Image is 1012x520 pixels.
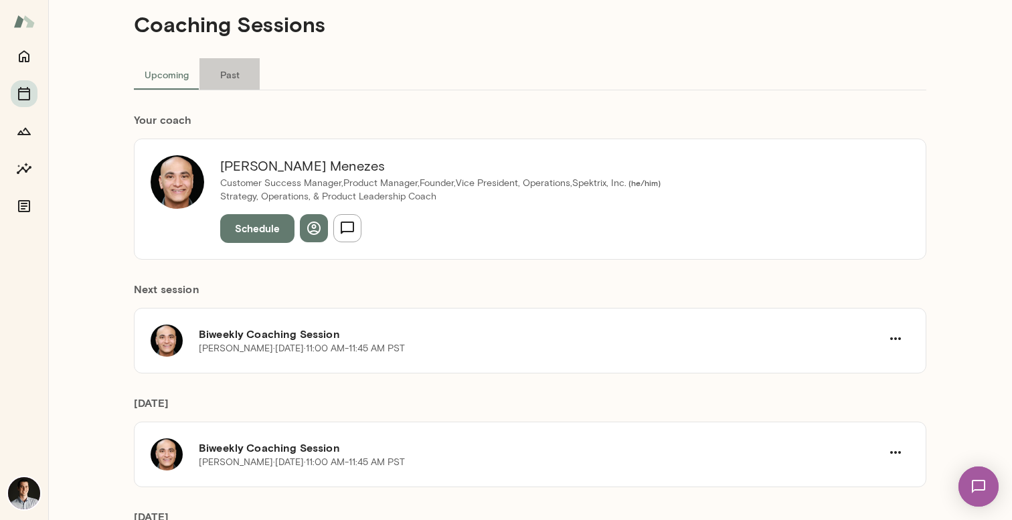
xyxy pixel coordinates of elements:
h4: Coaching Sessions [134,11,325,37]
h6: Biweekly Coaching Session [199,440,881,456]
h6: [DATE] [134,395,926,422]
img: Dean Poplawski [8,477,40,509]
img: Mento [13,9,35,34]
h6: Your coach [134,112,926,128]
button: Insights [11,155,37,182]
img: James Menezes [151,155,204,209]
button: Growth Plan [11,118,37,145]
h6: Biweekly Coaching Session [199,326,881,342]
button: Home [11,43,37,70]
button: View profile [300,214,328,242]
div: basic tabs example [134,58,926,90]
button: Documents [11,193,37,220]
p: Strategy, Operations, & Product Leadership Coach [220,190,661,203]
h6: [PERSON_NAME] Menezes [220,155,661,177]
span: ( he/him ) [626,178,661,187]
p: [PERSON_NAME] · [DATE] · 11:00 AM-11:45 AM PST [199,456,405,469]
h6: Next session [134,281,926,308]
button: Sessions [11,80,37,107]
p: Customer Success Manager,Product Manager,Founder,Vice President, Operations, Spektrix, Inc. [220,177,661,190]
button: Upcoming [134,58,199,90]
button: Schedule [220,214,294,242]
button: Past [199,58,260,90]
button: Send message [333,214,361,242]
p: [PERSON_NAME] · [DATE] · 11:00 AM-11:45 AM PST [199,342,405,355]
